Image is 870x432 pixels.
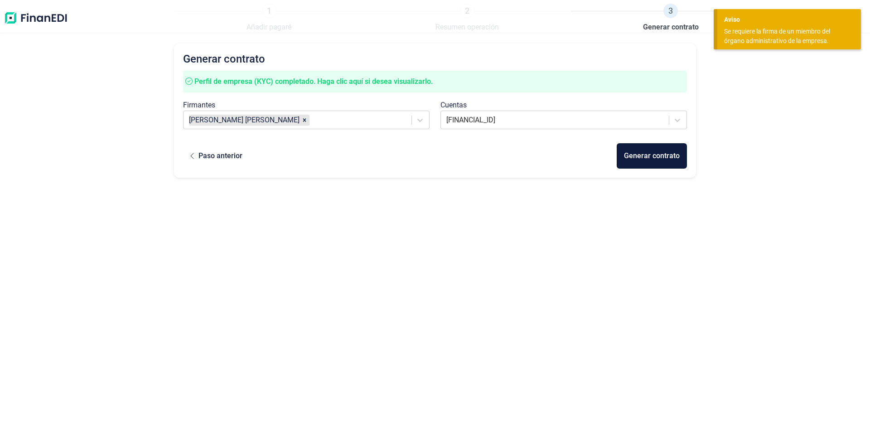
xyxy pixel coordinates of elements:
[189,115,300,126] article: [PERSON_NAME] [PERSON_NAME]
[617,143,687,169] button: Generar contrato
[183,100,430,111] div: Firmantes
[643,4,699,33] a: 3Generar contrato
[624,150,680,161] div: Generar contrato
[4,4,68,33] img: Logo de aplicación
[440,100,687,111] div: Cuentas
[198,150,242,161] div: Paso anterior
[194,77,433,86] span: Perfil de empresa (KYC) completado. Haga clic aquí si desea visualizarlo.
[643,22,699,33] span: Generar contrato
[183,53,687,65] h2: Generar contrato
[663,4,678,18] span: 3
[724,27,847,46] div: Se requiere la firma de un miembro del órgano administrativo de la empresa.
[300,115,309,126] div: Remove CARMEN
[724,15,854,24] div: Aviso
[183,143,250,169] button: Paso anterior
